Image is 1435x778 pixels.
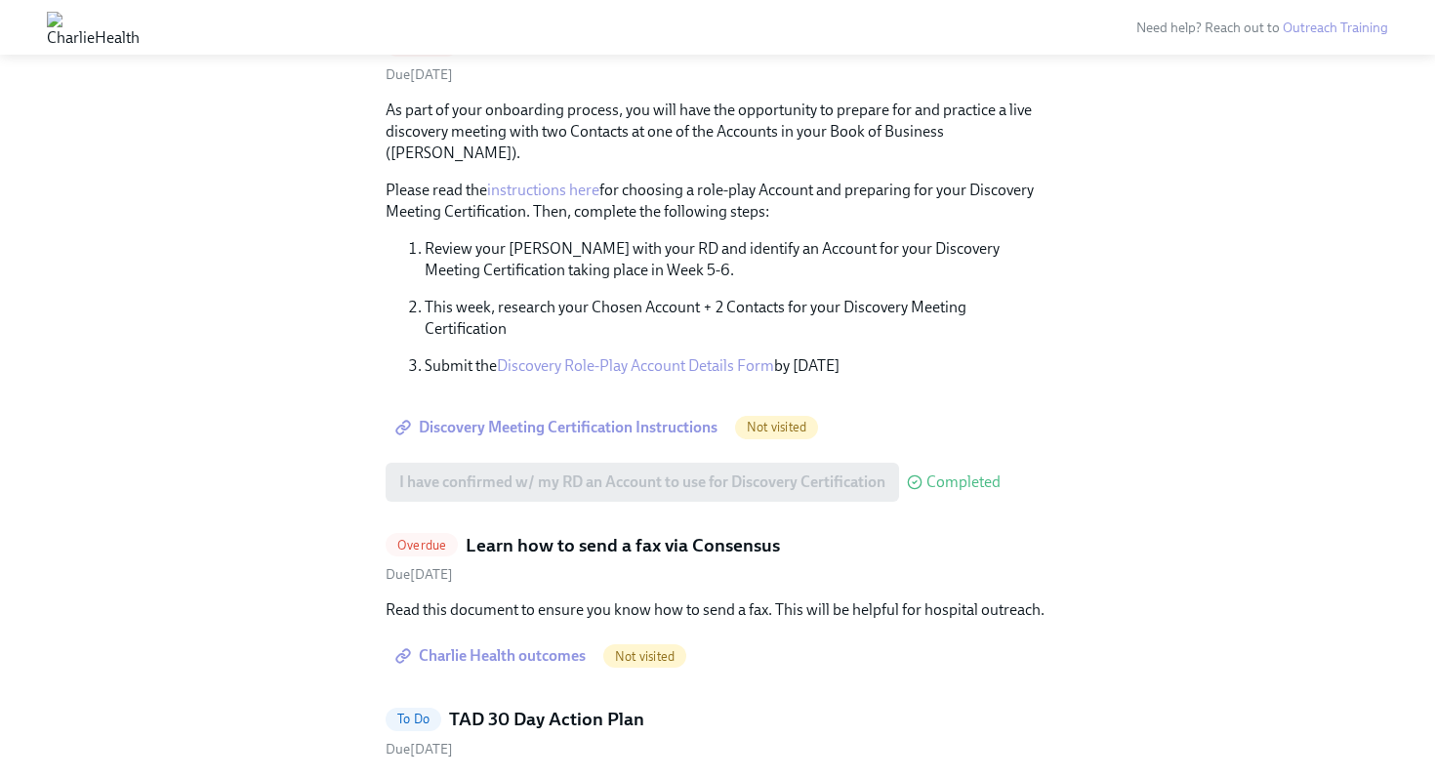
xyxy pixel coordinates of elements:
[386,741,453,758] span: Wednesday, September 10th 2025, 10:00 am
[425,355,1049,377] p: Submit the by [DATE]
[386,566,453,583] span: Saturday, August 30th 2025, 10:00 am
[386,533,1049,585] a: OverdueLearn how to send a fax via ConsensusDue[DATE]
[1283,20,1388,36] a: Outreach Training
[497,356,774,375] a: Discovery Role-Play Account Details Form
[386,66,453,83] span: Thursday, August 28th 2025, 10:00 am
[926,474,1001,490] span: Completed
[386,32,1049,84] a: OverdueChoose Account for Discovery Meeting Certification (w/ RD Input)Due[DATE]
[386,707,1049,758] a: To DoTAD 30 Day Action PlanDue[DATE]
[386,599,1049,621] p: Read this document to ensure you know how to send a fax. This will be helpful for hospital outreach.
[386,180,1049,223] p: Please read the for choosing a role-play Account and preparing for your Discovery Meeting Certifi...
[603,649,686,664] span: Not visited
[425,238,1049,281] p: Review your [PERSON_NAME] with your RD and identify an Account for your Discovery Meeting Certifi...
[386,538,458,553] span: Overdue
[386,636,599,676] a: Charlie Health outcomes
[399,646,586,666] span: Charlie Health outcomes
[386,712,441,726] span: To Do
[386,100,1049,164] p: As part of your onboarding process, you will have the opportunity to prepare for and practice a l...
[466,533,780,558] h5: Learn how to send a fax via Consensus
[449,707,644,732] h5: TAD 30 Day Action Plan
[1136,20,1388,36] span: Need help? Reach out to
[487,181,599,199] a: instructions here
[425,297,1049,340] p: This week, research your Chosen Account + 2 Contacts for your Discovery Meeting Certification
[47,12,140,43] img: CharlieHealth
[399,418,717,437] span: Discovery Meeting Certification Instructions
[386,408,731,447] a: Discovery Meeting Certification Instructions
[735,420,818,434] span: Not visited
